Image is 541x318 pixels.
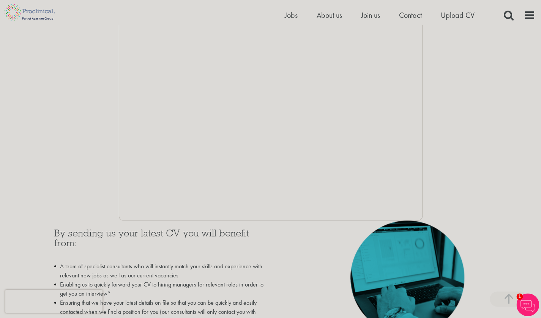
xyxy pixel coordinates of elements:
a: Upload CV [441,10,475,20]
iframe: reCAPTCHA [5,290,103,313]
img: Chatbot [516,293,539,316]
h3: By sending us your latest CV you will benefit from: [54,228,265,258]
a: Contact [399,10,422,20]
span: 1 [516,293,523,300]
a: About us [317,10,342,20]
li: Enabling us to quickly forward your CV to hiring managers for relevant roles in order to get you ... [54,280,265,298]
a: Join us [361,10,380,20]
a: Jobs [285,10,298,20]
li: A team of specialist consultants who will instantly match your skills and experience with relevan... [54,262,265,280]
